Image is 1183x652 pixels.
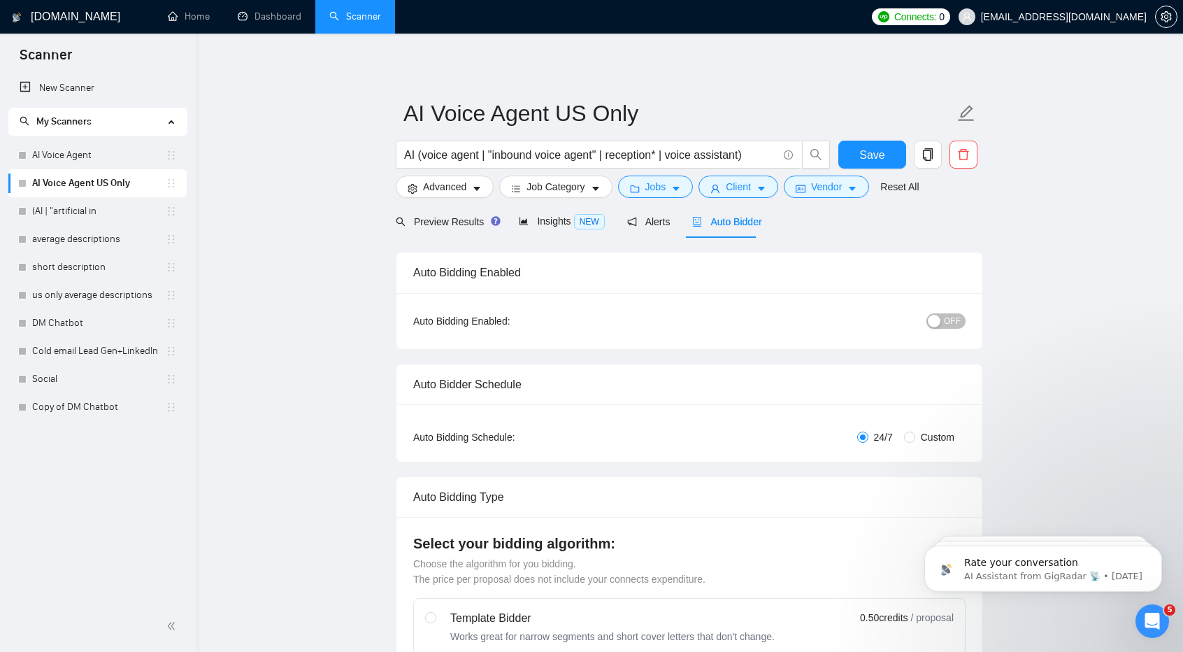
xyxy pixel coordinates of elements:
span: holder [166,234,177,245]
a: average descriptions [32,225,166,253]
span: Scanner [8,45,83,74]
a: New Scanner [20,74,175,102]
a: AI Voice Agent [32,141,166,169]
li: AI Voice Agent [8,141,187,169]
span: 0 [939,9,945,24]
span: Advanced [423,179,466,194]
span: caret-down [671,183,681,194]
span: search [20,116,29,126]
span: Save [859,146,884,164]
span: Alerts [627,216,671,227]
span: user [710,183,720,194]
span: idcard [796,183,805,194]
span: holder [166,150,177,161]
span: copy [915,148,941,161]
input: Scanner name... [403,96,954,131]
span: Job Category [526,179,585,194]
span: search [396,217,406,227]
li: Copy of DM Chatbot [8,393,187,421]
span: holder [166,402,177,413]
span: holder [166,346,177,357]
a: short description [32,253,166,281]
button: userClientcaret-down [698,176,778,198]
a: us only average descriptions [32,281,166,309]
a: (AI | "artificial in [32,197,166,225]
span: caret-down [847,183,857,194]
button: delete [949,141,977,169]
div: Auto Bidding Type [413,477,966,517]
button: folderJobscaret-down [618,176,694,198]
span: holder [166,206,177,217]
span: Preview Results [396,216,496,227]
span: double-left [166,619,180,633]
a: searchScanner [329,10,381,22]
li: DM Chatbot [8,309,187,337]
img: upwork-logo.png [878,11,889,22]
span: 0.50 credits [860,610,908,625]
span: My Scanners [36,115,92,127]
span: robot [692,217,702,227]
input: Search Freelance Jobs... [404,146,777,164]
span: delete [950,148,977,161]
span: setting [1156,11,1177,22]
span: holder [166,318,177,329]
li: Cold email Lead Gen+LinkedIn [8,337,187,365]
span: Vendor [811,179,842,194]
button: Save [838,141,906,169]
div: Auto Bidding Schedule: [413,430,597,445]
span: user [962,12,972,22]
span: info-circle [784,150,793,160]
span: Custom [915,430,960,445]
span: 24/7 [868,430,898,445]
span: caret-down [472,183,482,194]
span: Choose the algorithm for you bidding. The price per proposal does not include your connects expen... [413,558,705,585]
span: search [803,148,829,161]
a: AI Voice Agent US Only [32,169,166,197]
a: Reset All [880,179,919,194]
button: settingAdvancedcaret-down [396,176,494,198]
button: setting [1155,6,1177,28]
span: caret-down [757,183,766,194]
div: Template Bidder [450,610,775,627]
li: (AI | "artificial in [8,197,187,225]
img: logo [12,6,22,29]
span: area-chart [519,216,529,226]
span: / proposal [911,611,954,625]
span: holder [166,262,177,273]
button: copy [914,141,942,169]
span: folder [630,183,640,194]
button: idcardVendorcaret-down [784,176,869,198]
span: My Scanners [20,115,92,127]
span: holder [166,290,177,301]
div: Auto Bidder Schedule [413,364,966,404]
li: Social [8,365,187,393]
span: holder [166,374,177,385]
span: NEW [574,214,605,229]
span: Connects: [894,9,936,24]
a: Social [32,365,166,393]
span: edit [957,104,975,122]
a: setting [1155,11,1177,22]
button: barsJob Categorycaret-down [499,176,612,198]
span: holder [166,178,177,189]
span: caret-down [591,183,601,194]
li: short description [8,253,187,281]
span: Client [726,179,751,194]
a: dashboardDashboard [238,10,301,22]
span: Auto Bidder [692,216,761,227]
div: Tooltip anchor [489,215,502,227]
div: Auto Bidding Enabled [413,253,966,292]
iframe: Intercom notifications message [903,516,1183,614]
iframe: Intercom live chat [1135,604,1169,638]
span: Insights [519,215,604,227]
span: OFF [944,313,961,329]
div: Works great for narrow segments and short cover letters that don't change. [450,630,775,644]
a: homeHome [168,10,210,22]
li: AI Voice Agent US Only [8,169,187,197]
li: average descriptions [8,225,187,253]
span: notification [627,217,637,227]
